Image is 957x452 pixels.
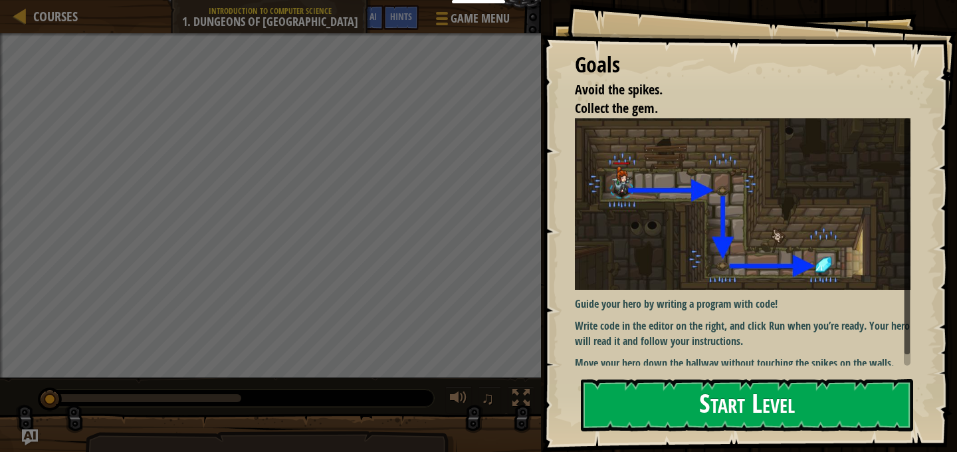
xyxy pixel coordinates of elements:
[558,80,907,100] li: Avoid the spikes.
[581,379,913,431] button: Start Level
[451,10,510,27] span: Game Menu
[354,10,377,23] span: Ask AI
[348,5,383,30] button: Ask AI
[425,5,518,37] button: Game Menu
[575,356,910,371] p: Move your hero down the hallway without touching the spikes on the walls.
[33,7,78,25] span: Courses
[22,429,38,445] button: Ask AI
[575,118,910,290] img: Dungeons of kithgard
[575,50,910,80] div: Goals
[575,296,910,312] p: Guide your hero by writing a program with code!
[575,99,658,117] span: Collect the gem.
[575,80,663,98] span: Avoid the spikes.
[558,99,907,118] li: Collect the gem.
[508,386,534,413] button: Toggle fullscreen
[27,7,78,25] a: Courses
[575,318,910,349] p: Write code in the editor on the right, and click Run when you’re ready. Your hero will read it an...
[478,386,501,413] button: ♫
[390,10,412,23] span: Hints
[481,388,494,408] span: ♫
[445,386,472,413] button: Adjust volume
